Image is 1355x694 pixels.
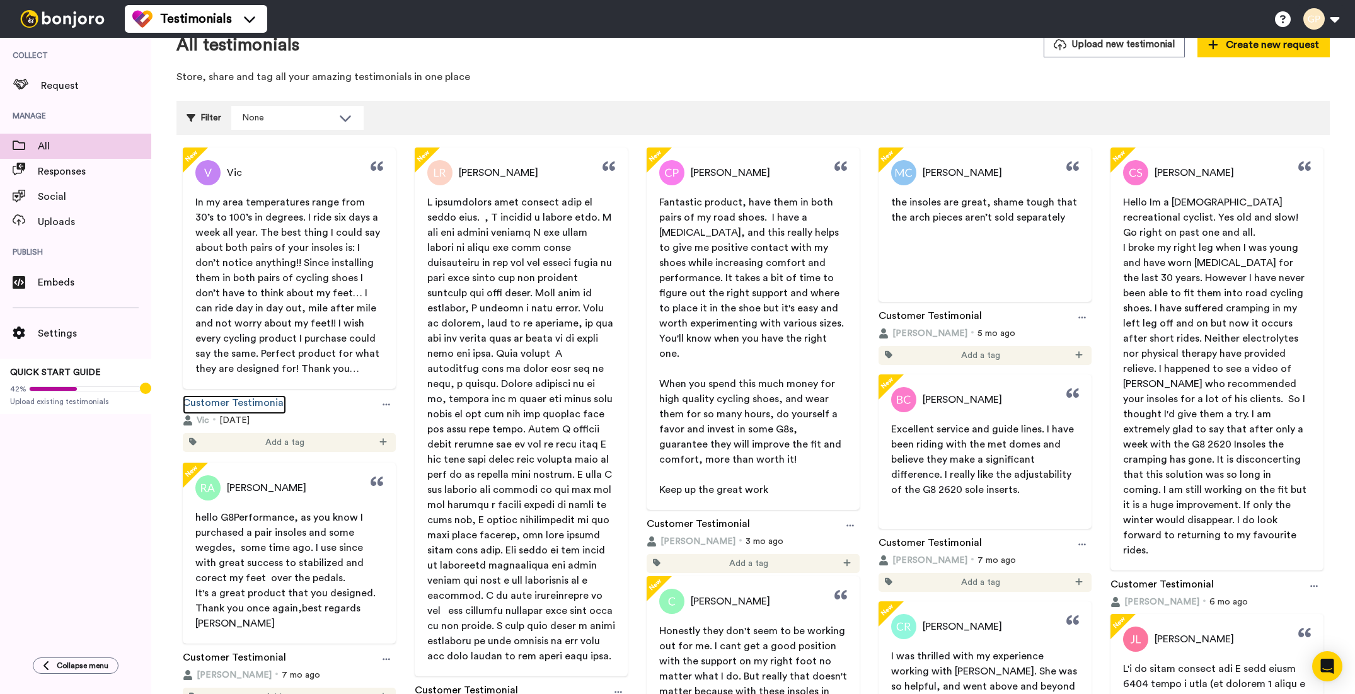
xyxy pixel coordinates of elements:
[227,480,306,495] span: [PERSON_NAME]
[659,197,849,359] span: Fantastic product, have them in both pairs of my road shoes. I have a [MEDICAL_DATA], and this re...
[659,379,844,465] span: When you spend this much money for high quality cycling shoes, and wear them for so many hours, d...
[195,512,366,583] span: hello G8Performance, as you know I purchased a pair insoles and some wegdes, some time ago. I use...
[923,392,1002,407] span: [PERSON_NAME]
[195,197,383,374] span: In my area temperatures range from 30’s to 100’s in degrees. I ride six days a week all year. The...
[691,165,770,180] span: [PERSON_NAME]
[647,516,750,535] a: Customer Testimonial
[459,165,538,180] span: [PERSON_NAME]
[1109,146,1129,166] span: New
[195,588,376,598] span: It's a great product that you designed.
[891,424,1076,495] span: Excellent service and guide lines. I have been riding with the met domes and believe they make a ...
[729,557,768,570] span: Add a tag
[1109,613,1129,632] span: New
[1155,165,1234,180] span: [PERSON_NAME]
[961,349,1000,362] span: Add a tag
[183,414,396,427] div: [DATE]
[38,164,151,179] span: Responses
[923,619,1002,634] span: [PERSON_NAME]
[38,139,151,154] span: All
[427,160,453,185] img: Profile Picture
[183,669,396,681] div: 7 mo ago
[877,373,897,393] span: New
[38,189,151,204] span: Social
[427,197,618,661] span: L ipsumdolors amet consect adip el seddo eius. , T incidid u labore etdo. M ali eni admini veniam...
[38,326,151,341] span: Settings
[891,160,916,185] img: Profile Picture
[1110,577,1214,596] a: Customer Testimonial
[242,112,333,124] div: None
[195,603,363,628] span: Thank you once again,best regards [PERSON_NAME]
[1123,627,1148,652] img: Profile Picture
[659,589,684,614] img: Profile Picture
[15,10,110,28] img: bj-logo-header-white.svg
[961,576,1000,589] span: Add a tag
[10,368,101,377] span: QUICK START GUIDE
[1110,596,1323,608] div: 6 mo ago
[41,78,151,93] span: Request
[182,461,201,481] span: New
[10,384,26,394] span: 42%
[1123,160,1148,185] img: Profile Picture
[891,197,1080,223] span: the insoles are great, shame tough that the arch pieces aren’t sold separately
[227,165,242,180] span: Vic
[647,535,735,548] button: [PERSON_NAME]
[879,554,967,567] button: [PERSON_NAME]
[877,146,897,166] span: New
[413,146,433,166] span: New
[660,535,735,548] span: [PERSON_NAME]
[645,575,665,594] span: New
[1044,32,1185,57] button: Upload new testimonial
[176,70,1330,84] p: Store, share and tag all your amazing testimonials in one place
[183,395,286,414] a: Customer Testimonial
[176,35,299,55] h1: All testimonials
[691,594,770,609] span: [PERSON_NAME]
[659,485,768,495] span: Keep up the great work
[1155,632,1234,647] span: [PERSON_NAME]
[879,308,982,327] a: Customer Testimonial
[647,535,860,548] div: 3 mo ago
[197,414,209,427] span: Vic
[38,275,151,290] span: Embeds
[187,106,221,130] div: Filter
[265,436,304,449] span: Add a tag
[38,214,151,229] span: Uploads
[197,669,272,681] span: [PERSON_NAME]
[877,600,897,620] span: New
[1197,32,1330,57] button: Create new request
[182,146,201,166] span: New
[183,669,272,681] button: [PERSON_NAME]
[879,535,982,554] a: Customer Testimonial
[195,475,221,500] img: Profile Picture
[183,414,209,427] button: Vic
[892,554,967,567] span: [PERSON_NAME]
[891,387,916,412] img: Profile Picture
[892,327,967,340] span: [PERSON_NAME]
[879,327,967,340] button: [PERSON_NAME]
[1312,651,1342,681] div: Open Intercom Messenger
[1208,37,1319,52] span: Create new request
[1110,596,1199,608] button: [PERSON_NAME]
[1123,243,1309,555] span: I broke my right leg when I was young and have worn [MEDICAL_DATA] for the last 30 years. However...
[195,160,221,185] img: Profile Picture
[645,146,665,166] span: New
[57,661,108,671] span: Collapse menu
[891,614,916,639] img: Profile Picture
[1123,197,1301,238] span: Hello Im a [DEMOGRAPHIC_DATA] recreational cyclist. Yes old and slow! Go right on past one and all.
[140,383,151,394] div: Tooltip anchor
[1124,596,1199,608] span: [PERSON_NAME]
[879,327,1092,340] div: 5 mo ago
[183,650,286,669] a: Customer Testimonial
[879,554,1092,567] div: 7 mo ago
[160,10,232,28] span: Testimonials
[659,160,684,185] img: Profile Picture
[923,165,1002,180] span: [PERSON_NAME]
[132,9,153,29] img: tm-color.svg
[10,396,141,407] span: Upload existing testimonials
[33,657,118,674] button: Collapse menu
